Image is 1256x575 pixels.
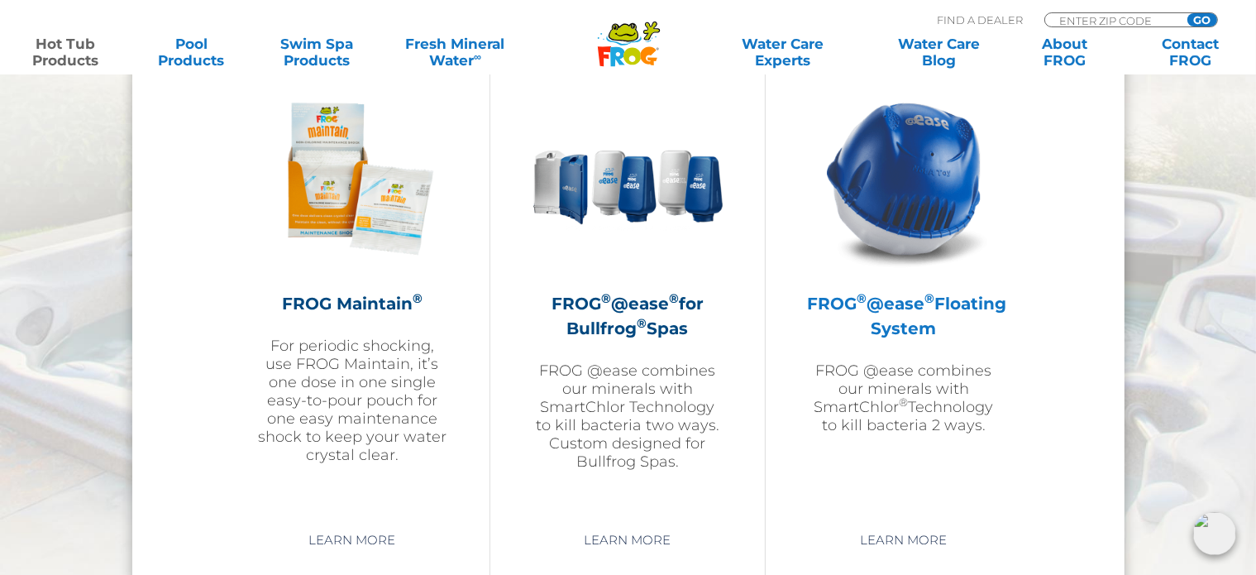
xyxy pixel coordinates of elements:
sup: ® [413,290,423,306]
input: Zip Code Form [1058,13,1169,27]
sup: ® [924,290,934,306]
p: Find A Dealer [937,12,1023,27]
a: Hot TubProducts [17,36,114,69]
sup: ® [857,290,867,306]
input: GO [1187,13,1217,26]
img: openIcon [1193,512,1236,555]
p: FROG @ease combines our minerals with SmartChlor Technology to kill bacteria 2 ways. [807,362,1000,434]
a: Learn More [841,525,966,555]
a: Learn More [289,525,414,555]
sup: ∞ [474,50,481,63]
a: FROG®@ease®Floating SystemFROG @ease combines our minerals with SmartChlor®Technology to kill bac... [807,83,1000,513]
a: AboutFROG [1016,36,1114,69]
p: For periodic shocking, use FROG Maintain, it’s one dose in one single easy-to-pour pouch for one ... [256,337,448,464]
a: FROG®@ease®for Bullfrog®SpasFROG @ease combines our minerals with SmartChlor Technology to kill b... [532,83,724,513]
img: Frog_Maintain_Hero-2-v2-300x300.png [256,83,448,275]
sup: ® [637,315,647,331]
a: Learn More [565,525,690,555]
a: ContactFROG [1142,36,1239,69]
a: Fresh MineralWater∞ [394,36,516,69]
h2: FROG Maintain [256,291,448,316]
a: FROG Maintain®For periodic shocking, use FROG Maintain, it’s one dose in one single easy-to-pour ... [256,83,448,513]
h2: FROG @ease for Bullfrog Spas [532,291,724,341]
sup: ® [899,395,908,409]
p: FROG @ease combines our minerals with SmartChlor Technology to kill bacteria two ways. Custom des... [532,362,724,471]
img: hot-tub-product-atease-system-300x300.png [808,83,1000,275]
h2: FROG @ease Floating System [807,291,1000,341]
a: PoolProducts [142,36,240,69]
sup: ® [669,290,679,306]
a: Swim SpaProducts [268,36,365,69]
sup: ® [601,290,611,306]
a: Water CareBlog [890,36,987,69]
a: Water CareExperts [703,36,862,69]
img: bullfrog-product-hero-300x300.png [532,83,724,275]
